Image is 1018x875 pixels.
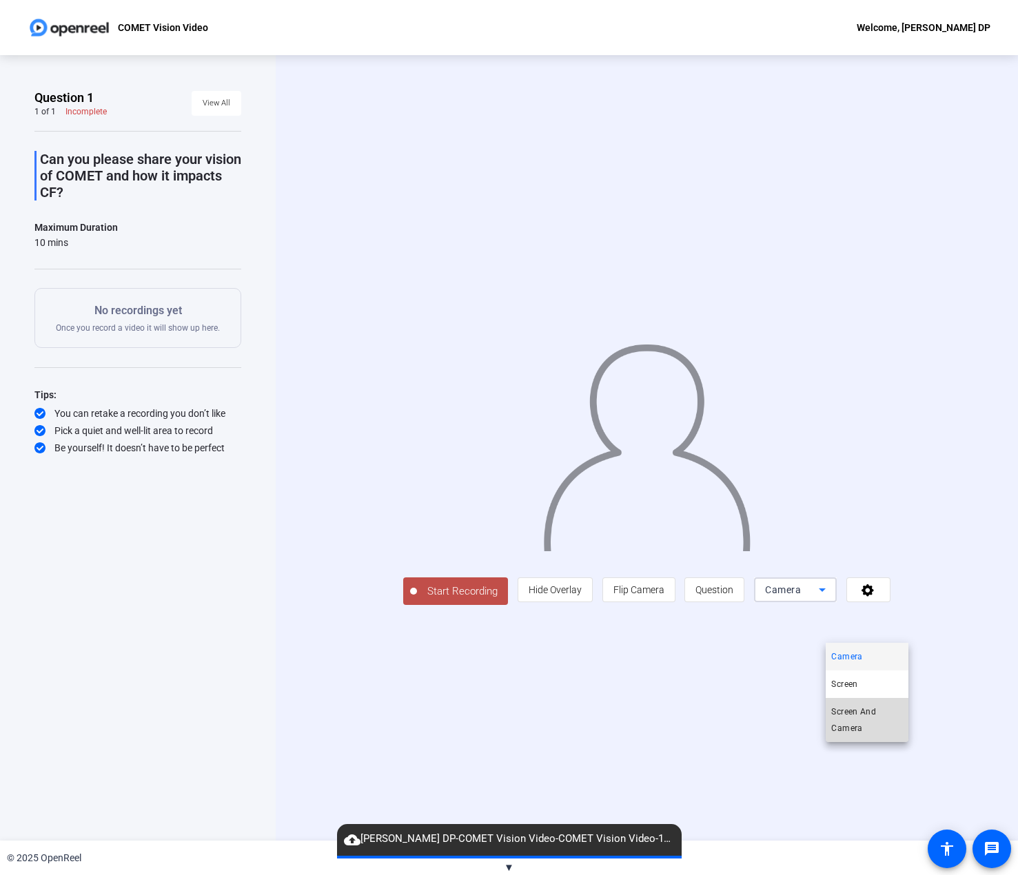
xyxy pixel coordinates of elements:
[344,832,360,848] mat-icon: cloud_upload
[504,861,514,874] span: ▼
[831,676,857,692] span: Screen
[831,648,862,665] span: Camera
[337,831,682,847] span: [PERSON_NAME] DP-COMET Vision Video-COMET Vision Video-1756908328605-webcam
[831,703,903,737] span: Screen And Camera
